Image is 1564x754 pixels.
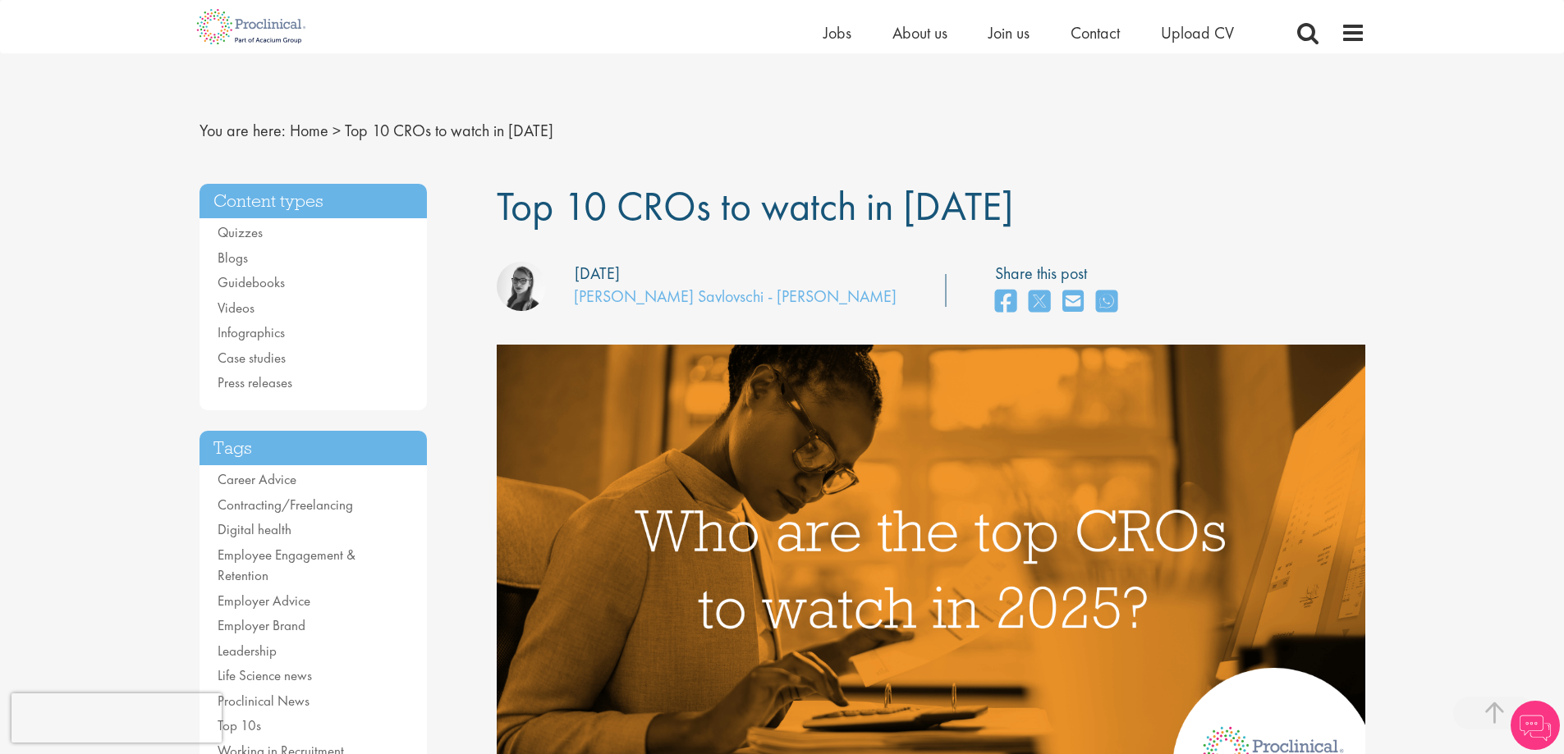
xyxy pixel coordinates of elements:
a: Upload CV [1161,22,1234,43]
a: Proclinical News [218,692,310,710]
a: Employer Brand [218,616,305,634]
a: share on facebook [995,285,1016,320]
a: share on whats app [1096,285,1117,320]
span: You are here: [200,120,286,141]
div: [DATE] [575,262,620,286]
span: Top 10 CROs to watch in [DATE] [345,120,553,141]
iframe: reCAPTCHA [11,693,222,743]
a: Digital health [218,520,291,538]
a: share on twitter [1029,285,1050,320]
a: Guidebooks [218,273,285,291]
img: Theodora Savlovschi - Wicks [497,262,546,311]
a: Videos [218,299,255,317]
a: [PERSON_NAME] Savlovschi - [PERSON_NAME] [574,286,897,307]
a: share on email [1062,285,1084,320]
span: Top 10 CROs to watch in [DATE] [497,180,1013,232]
a: Jobs [823,22,851,43]
a: Blogs [218,249,248,267]
a: Join us [988,22,1030,43]
label: Share this post [995,262,1126,286]
a: Press releases [218,373,292,391]
h3: Tags [200,431,428,466]
a: Top 10s [218,716,261,734]
a: Life Science news [218,666,312,684]
a: About us [892,22,947,43]
a: Contact [1071,22,1120,43]
a: Contracting/Freelancing [218,496,353,514]
a: breadcrumb link [290,120,328,141]
a: Case studies [218,349,286,367]
a: Employer Advice [218,592,310,610]
a: Leadership [218,642,277,660]
h3: Content types [200,184,428,219]
a: Infographics [218,323,285,341]
span: > [333,120,341,141]
a: Employee Engagement & Retention [218,546,355,585]
img: Chatbot [1511,701,1560,750]
a: Quizzes [218,223,263,241]
a: Career Advice [218,470,296,488]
